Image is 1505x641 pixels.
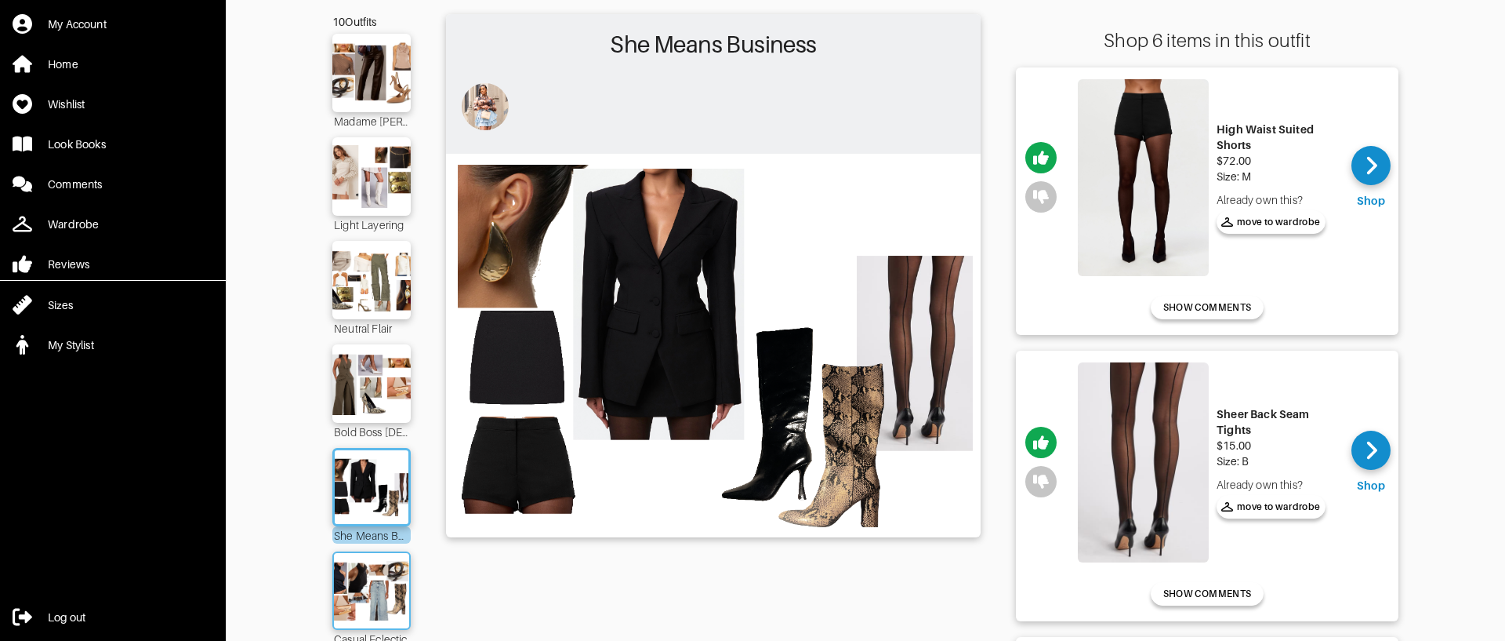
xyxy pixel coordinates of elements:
img: High Waist Suited Shorts [1078,79,1209,276]
div: High Waist Suited Shorts [1217,122,1340,153]
div: Sizes [48,297,73,313]
div: Light Layering [332,216,411,233]
div: Wishlist [48,97,85,112]
button: move to wardrobe [1217,495,1325,519]
div: My Stylist [48,337,94,353]
span: move to wardrobe [1221,500,1321,514]
div: Reviews [48,257,89,272]
a: Shop [1351,431,1391,493]
button: move to wardrobe [1217,210,1325,234]
div: Comments [48,177,102,192]
div: Shop 6 items in this outfit [1016,30,1398,52]
img: Sheer Back Seam Tights [1078,362,1209,563]
div: Size: M [1217,169,1340,184]
div: $15.00 [1217,438,1340,453]
a: Shop [1351,146,1391,209]
span: move to wardrobe [1221,215,1321,229]
div: 10 Outfits [332,14,411,30]
img: Outfit She Means Business [330,458,412,516]
img: Outfit Neutral Flair [327,249,416,311]
div: Already own this? [1217,192,1340,208]
div: Bold Boss [DEMOGRAPHIC_DATA] [332,423,411,440]
div: Shop [1357,478,1385,493]
div: Sheer Back Seam Tights [1217,406,1340,438]
div: She Means Business [332,526,411,544]
h2: She Means Business [454,22,973,67]
div: $72.00 [1217,153,1340,169]
div: Shop [1357,193,1385,209]
img: Outfit Bold Boss Lady [327,352,416,415]
span: SHOW COMMENTS [1163,587,1251,601]
div: Look Books [48,137,106,152]
div: Madame [PERSON_NAME] [332,112,411,129]
img: Outfit She Means Business [454,162,973,527]
span: SHOW COMMENTS [1163,300,1251,315]
div: Neutral Flair [332,319,411,337]
div: Log out [48,610,85,625]
img: Outfit Madame Mocha Latte [327,42,416,104]
img: avatar [462,83,509,130]
div: Wardrobe [48,217,99,232]
img: Outfit Light Layering [327,145,416,208]
div: Home [48,56,78,72]
img: Outfit Casual Eclectic [329,561,414,621]
button: SHOW COMMENTS [1151,582,1264,606]
button: SHOW COMMENTS [1151,296,1264,319]
div: Already own this? [1217,477,1340,493]
div: Size: B [1217,453,1340,469]
div: My Account [48,16,107,32]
